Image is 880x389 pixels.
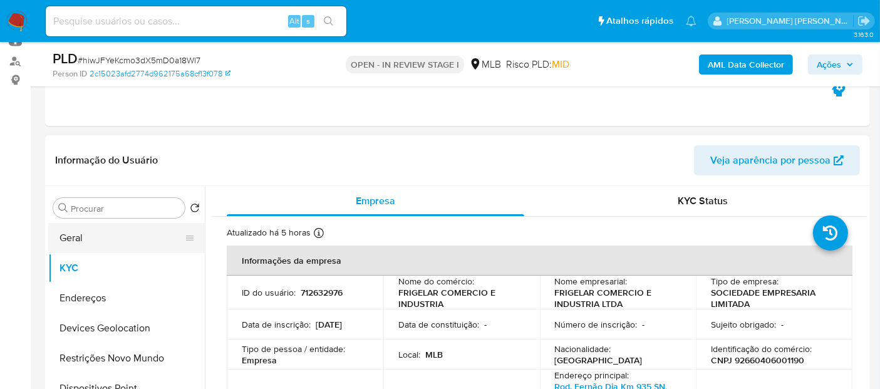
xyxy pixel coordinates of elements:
p: [GEOGRAPHIC_DATA] [555,355,643,366]
span: Atalhos rápidos [606,14,673,28]
button: Geral [48,223,195,253]
span: Ações [817,54,841,75]
p: Atualizado há 5 horas [227,227,311,239]
p: Empresa [242,355,277,366]
button: Restrições Novo Mundo [48,343,205,373]
p: - [781,319,784,330]
p: Endereço principal : [555,370,629,381]
span: 3.163.0 [854,29,874,39]
a: Sair [857,14,871,28]
p: Data de constituição : [398,319,479,330]
p: Tipo de empresa : [711,276,779,287]
p: - [643,319,645,330]
button: Ações [808,54,862,75]
p: ID do usuário : [242,287,296,298]
p: 712632976 [301,287,343,298]
span: s [306,15,310,27]
p: FRIGELAR COMERCIO E INDUSTRIA LTDA [555,287,676,309]
p: OPEN - IN REVIEW STAGE I [346,56,464,73]
button: Devices Geolocation [48,313,205,343]
p: SOCIEDADE EMPRESARIA LIMITADA [711,287,832,309]
p: leticia.siqueira@mercadolivre.com [727,15,854,27]
th: Informações da empresa [227,246,852,276]
b: AML Data Collector [708,54,784,75]
p: Local : [398,349,420,360]
p: [DATE] [316,319,342,330]
button: Endereços [48,283,205,313]
p: Nome empresarial : [555,276,628,287]
input: Procurar [71,203,180,214]
button: search-icon [316,13,341,30]
p: - [484,319,487,330]
span: MID [552,57,569,71]
button: Veja aparência por pessoa [694,145,860,175]
b: PLD [53,48,78,68]
button: Procurar [58,203,68,213]
p: FRIGELAR COMERCIO E INDUSTRIA [398,287,520,309]
p: Sujeito obrigado : [711,319,776,330]
p: MLB [425,349,443,360]
p: Número de inscrição : [555,319,638,330]
span: Veja aparência por pessoa [710,145,831,175]
div: MLB [469,58,501,71]
button: Retornar ao pedido padrão [190,203,200,217]
a: Notificações [686,16,696,26]
span: Empresa [356,194,395,208]
span: Risco PLD: [506,58,569,71]
p: Identificação do comércio : [711,343,812,355]
a: 2c15023afd2774d962175a68cf13f078 [90,68,230,80]
button: AML Data Collector [699,54,793,75]
span: Alt [289,15,299,27]
p: CNPJ 92660406001190 [711,355,804,366]
input: Pesquise usuários ou casos... [46,13,346,29]
b: Person ID [53,68,87,80]
p: Nacionalidade : [555,343,611,355]
span: # hiwJFYeKcmo3dX5mD0a18Wl7 [78,54,200,66]
button: KYC [48,253,205,283]
p: Tipo de pessoa / entidade : [242,343,345,355]
p: Data de inscrição : [242,319,311,330]
span: KYC Status [678,194,728,208]
h1: Informação do Usuário [55,154,158,167]
p: Nome do comércio : [398,276,474,287]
